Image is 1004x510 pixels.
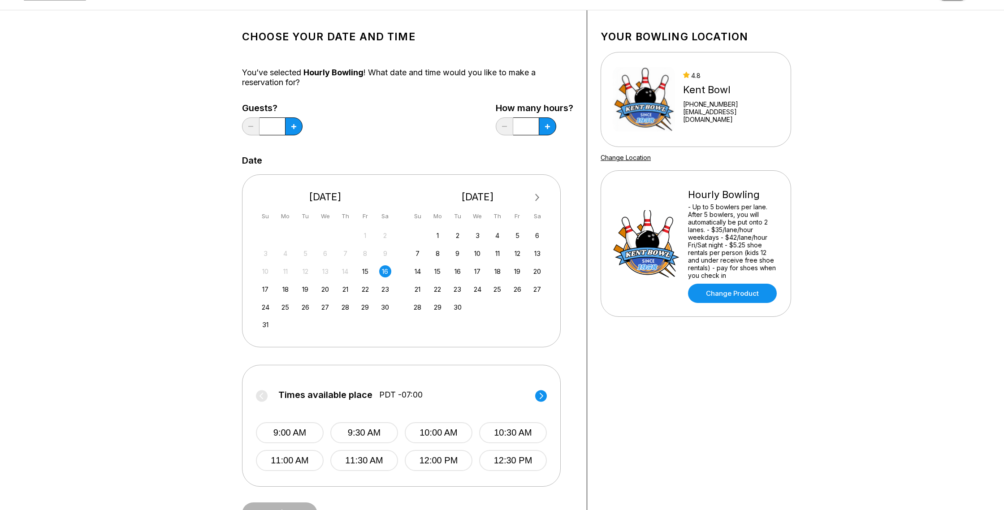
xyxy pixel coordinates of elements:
[256,422,324,443] button: 9:00 AM
[531,283,543,295] div: Choose Saturday, September 27th, 2025
[379,283,391,295] div: Choose Saturday, August 23rd, 2025
[299,283,312,295] div: Choose Tuesday, August 19th, 2025
[613,210,680,277] img: Hourly Bowling
[472,247,484,259] div: Choose Wednesday, September 10th, 2025
[451,283,463,295] div: Choose Tuesday, September 23rd, 2025
[451,210,463,222] div: Tu
[278,390,372,400] span: Times available place
[472,265,484,277] div: Choose Wednesday, September 17th, 2025
[411,229,545,313] div: month 2025-09
[379,247,391,259] div: Not available Saturday, August 9th, 2025
[688,203,779,279] div: - Up to 5 bowlers per lane. After 5 bowlers, you will automatically be put onto 2 lanes. - $35/la...
[479,422,547,443] button: 10:30 AM
[339,247,351,259] div: Not available Thursday, August 7th, 2025
[451,229,463,242] div: Choose Tuesday, September 2nd, 2025
[530,190,545,205] button: Next Month
[359,229,371,242] div: Not available Friday, August 1st, 2025
[688,284,777,303] a: Change Product
[260,210,272,222] div: Su
[379,229,391,242] div: Not available Saturday, August 2nd, 2025
[411,247,424,259] div: Choose Sunday, September 7th, 2025
[451,301,463,313] div: Choose Tuesday, September 30th, 2025
[451,247,463,259] div: Choose Tuesday, September 9th, 2025
[339,265,351,277] div: Not available Thursday, August 14th, 2025
[319,265,331,277] div: Not available Wednesday, August 13th, 2025
[432,247,444,259] div: Choose Monday, September 8th, 2025
[511,210,524,222] div: Fr
[379,265,391,277] div: Choose Saturday, August 16th, 2025
[451,265,463,277] div: Choose Tuesday, September 16th, 2025
[319,283,331,295] div: Choose Wednesday, August 20th, 2025
[432,210,444,222] div: Mo
[432,229,444,242] div: Choose Monday, September 1st, 2025
[299,210,312,222] div: Tu
[339,283,351,295] div: Choose Thursday, August 21st, 2025
[496,103,573,113] label: How many hours?
[359,265,371,277] div: Choose Friday, August 15th, 2025
[330,422,398,443] button: 9:30 AM
[299,265,312,277] div: Not available Tuesday, August 12th, 2025
[531,247,543,259] div: Choose Saturday, September 13th, 2025
[491,210,503,222] div: Th
[683,100,779,108] div: [PHONE_NUMBER]
[319,247,331,259] div: Not available Wednesday, August 6th, 2025
[359,210,371,222] div: Fr
[359,301,371,313] div: Choose Friday, August 29th, 2025
[491,229,503,242] div: Choose Thursday, September 4th, 2025
[260,301,272,313] div: Choose Sunday, August 24th, 2025
[359,283,371,295] div: Choose Friday, August 22nd, 2025
[479,450,547,471] button: 12:30 PM
[303,68,364,77] span: Hourly Bowling
[491,265,503,277] div: Choose Thursday, September 18th, 2025
[330,450,398,471] button: 11:30 AM
[531,210,543,222] div: Sa
[601,154,651,161] a: Change Location
[491,283,503,295] div: Choose Thursday, September 25th, 2025
[408,191,547,203] div: [DATE]
[379,210,391,222] div: Sa
[411,301,424,313] div: Choose Sunday, September 28th, 2025
[683,108,779,123] a: [EMAIL_ADDRESS][DOMAIN_NAME]
[511,247,524,259] div: Choose Friday, September 12th, 2025
[359,247,371,259] div: Not available Friday, August 8th, 2025
[319,301,331,313] div: Choose Wednesday, August 27th, 2025
[379,390,423,400] span: PDT -07:00
[491,247,503,259] div: Choose Thursday, September 11th, 2025
[319,210,331,222] div: We
[472,229,484,242] div: Choose Wednesday, September 3rd, 2025
[511,265,524,277] div: Choose Friday, September 19th, 2025
[511,283,524,295] div: Choose Friday, September 26th, 2025
[279,210,291,222] div: Mo
[299,247,312,259] div: Not available Tuesday, August 5th, 2025
[511,229,524,242] div: Choose Friday, September 5th, 2025
[339,301,351,313] div: Choose Thursday, August 28th, 2025
[601,30,791,43] h1: Your bowling location
[260,247,272,259] div: Not available Sunday, August 3rd, 2025
[531,265,543,277] div: Choose Saturday, September 20th, 2025
[260,283,272,295] div: Choose Sunday, August 17th, 2025
[531,229,543,242] div: Choose Saturday, September 6th, 2025
[411,283,424,295] div: Choose Sunday, September 21st, 2025
[472,210,484,222] div: We
[279,265,291,277] div: Not available Monday, August 11th, 2025
[242,103,303,113] label: Guests?
[258,229,393,331] div: month 2025-08
[256,450,324,471] button: 11:00 AM
[279,283,291,295] div: Choose Monday, August 18th, 2025
[683,84,779,96] div: Kent Bowl
[613,66,675,133] img: Kent Bowl
[242,68,573,87] div: You’ve selected ! What date and time would you like to make a reservation for?
[472,283,484,295] div: Choose Wednesday, September 24th, 2025
[256,191,395,203] div: [DATE]
[279,247,291,259] div: Not available Monday, August 4th, 2025
[688,189,779,201] div: Hourly Bowling
[279,301,291,313] div: Choose Monday, August 25th, 2025
[432,265,444,277] div: Choose Monday, September 15th, 2025
[432,283,444,295] div: Choose Monday, September 22nd, 2025
[242,156,262,165] label: Date
[432,301,444,313] div: Choose Monday, September 29th, 2025
[260,265,272,277] div: Not available Sunday, August 10th, 2025
[683,72,779,79] div: 4.8
[379,301,391,313] div: Choose Saturday, August 30th, 2025
[411,210,424,222] div: Su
